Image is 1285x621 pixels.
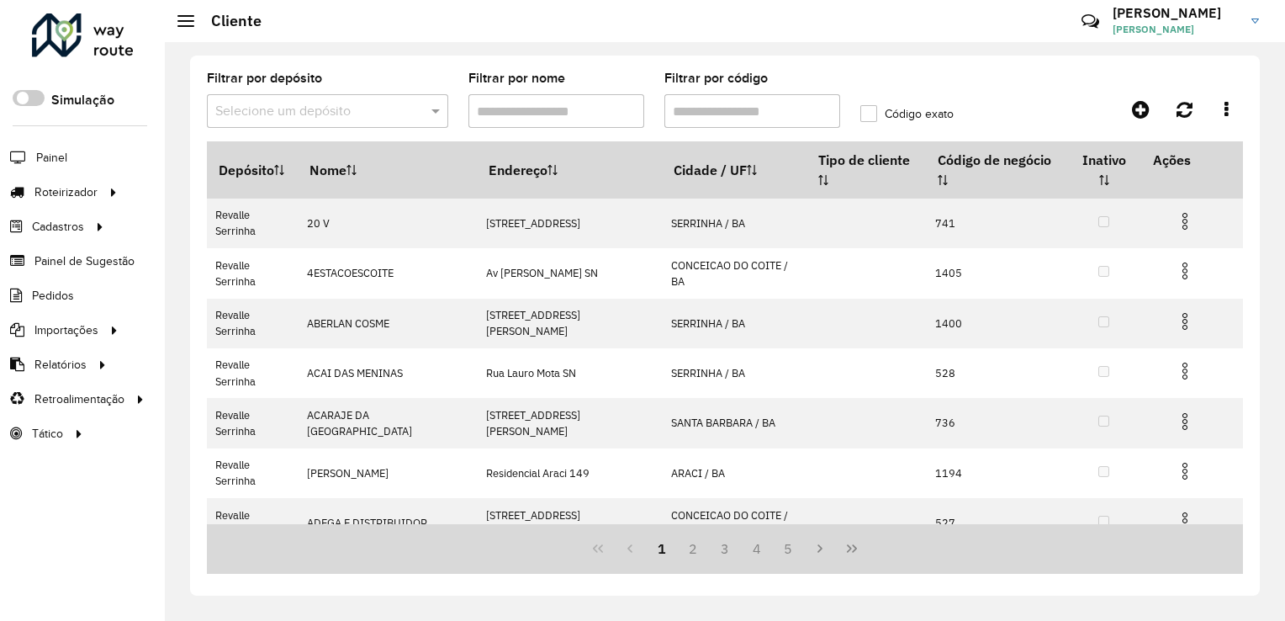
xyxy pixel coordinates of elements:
[806,142,927,199] th: Tipo de cliente
[1141,142,1242,178] th: Ações
[299,398,478,448] td: ACARAJE DA [GEOGRAPHIC_DATA]
[1113,22,1239,37] span: [PERSON_NAME]
[207,142,299,199] th: Depósito
[32,287,74,305] span: Pedidos
[741,533,773,565] button: 4
[926,142,1066,199] th: Código de negócio
[299,248,478,298] td: 4ESTACOESCOITE
[468,68,565,88] label: Filtrar por nome
[1113,5,1239,21] h3: [PERSON_NAME]
[51,90,114,110] label: Simulação
[1066,142,1141,199] th: Inativo
[34,356,87,374] span: Relatórios
[207,199,299,248] td: Revalle Serrinha
[478,498,663,548] td: [STREET_ADDRESS][PERSON_NAME]
[34,390,124,408] span: Retroalimentação
[926,448,1066,498] td: 1194
[926,398,1066,448] td: 736
[478,448,663,498] td: Residencial Araci 149
[478,248,663,298] td: Av [PERSON_NAME] SN
[32,218,84,236] span: Cadastros
[34,252,135,270] span: Painel de Sugestão
[662,498,806,548] td: CONCEICAO DO COITE / BA
[34,183,98,201] span: Roteirizador
[662,142,806,199] th: Cidade / UF
[926,498,1066,548] td: 527
[478,348,663,398] td: Rua Lauro Mota SN
[773,533,805,565] button: 5
[709,533,741,565] button: 3
[194,12,262,30] h2: Cliente
[478,299,663,348] td: [STREET_ADDRESS][PERSON_NAME]
[646,533,678,565] button: 1
[299,142,478,199] th: Nome
[804,533,836,565] button: Next Page
[207,299,299,348] td: Revalle Serrinha
[299,498,478,548] td: ADEGA E DISTRIBUIDOR
[662,398,806,448] td: SANTA BARBARA / BA
[299,299,478,348] td: ABERLAN COSME
[926,199,1066,248] td: 741
[677,533,709,565] button: 2
[207,248,299,298] td: Revalle Serrinha
[207,68,322,88] label: Filtrar por depósito
[836,533,868,565] button: Last Page
[478,199,663,248] td: [STREET_ADDRESS]
[207,498,299,548] td: Revalle Serrinha
[1072,3,1108,40] a: Contato Rápido
[662,348,806,398] td: SERRINHA / BA
[207,348,299,398] td: Revalle Serrinha
[478,398,663,448] td: [STREET_ADDRESS][PERSON_NAME]
[926,348,1066,398] td: 528
[299,199,478,248] td: 20 V
[860,105,954,123] label: Código exato
[207,398,299,448] td: Revalle Serrinha
[662,448,806,498] td: ARACI / BA
[662,248,806,298] td: CONCEICAO DO COITE / BA
[926,299,1066,348] td: 1400
[662,199,806,248] td: SERRINHA / BA
[299,348,478,398] td: ACAI DAS MENINAS
[926,248,1066,298] td: 1405
[662,299,806,348] td: SERRINHA / BA
[36,149,67,167] span: Painel
[478,142,663,199] th: Endereço
[664,68,768,88] label: Filtrar por código
[207,448,299,498] td: Revalle Serrinha
[299,448,478,498] td: [PERSON_NAME]
[32,425,63,443] span: Tático
[34,321,98,339] span: Importações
